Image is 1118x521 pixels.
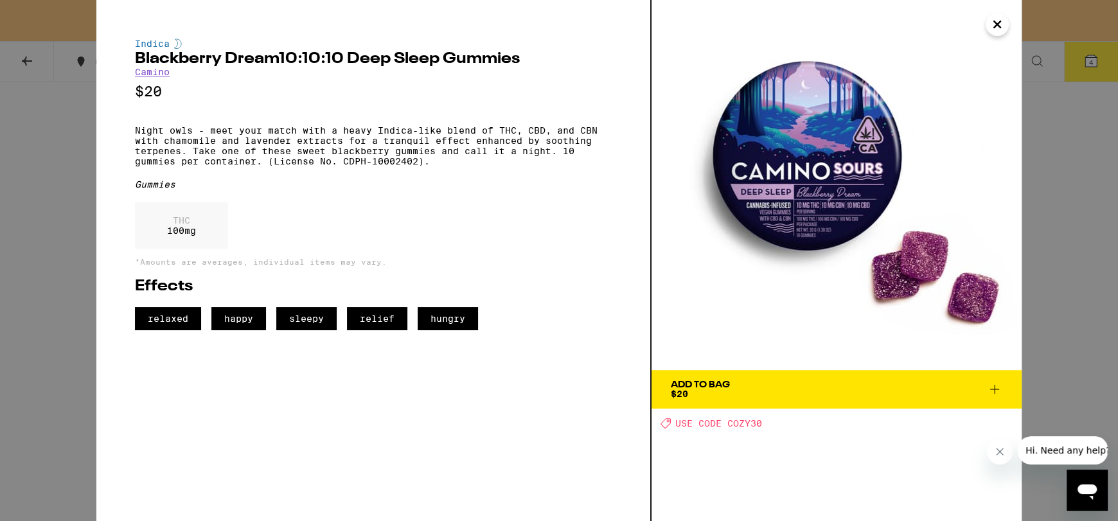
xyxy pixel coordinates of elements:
[1018,436,1108,464] iframe: Message from company
[135,51,612,67] h2: Blackberry Dream10:10:10 Deep Sleep Gummies
[276,307,337,330] span: sleepy
[211,307,266,330] span: happy
[8,9,93,19] span: Hi. Need any help?
[675,418,762,428] span: USE CODE COZY30
[135,67,170,77] a: Camino
[135,179,612,190] div: Gummies
[135,84,612,100] p: $20
[135,307,201,330] span: relaxed
[135,279,612,294] h2: Effects
[986,13,1009,36] button: Close
[652,370,1022,409] button: Add To Bag$20
[174,39,182,49] img: indicaColor.svg
[135,202,228,249] div: 100 mg
[671,389,688,399] span: $20
[135,125,612,166] p: Night owls - meet your match with a heavy Indica-like blend of THC, CBD, and CBN with chamomile a...
[987,439,1013,464] iframe: Close message
[135,258,612,266] p: *Amounts are averages, individual items may vary.
[347,307,407,330] span: relief
[418,307,478,330] span: hungry
[1067,470,1108,511] iframe: Button to launch messaging window
[135,39,612,49] div: Indica
[671,380,730,389] div: Add To Bag
[167,215,196,225] p: THC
